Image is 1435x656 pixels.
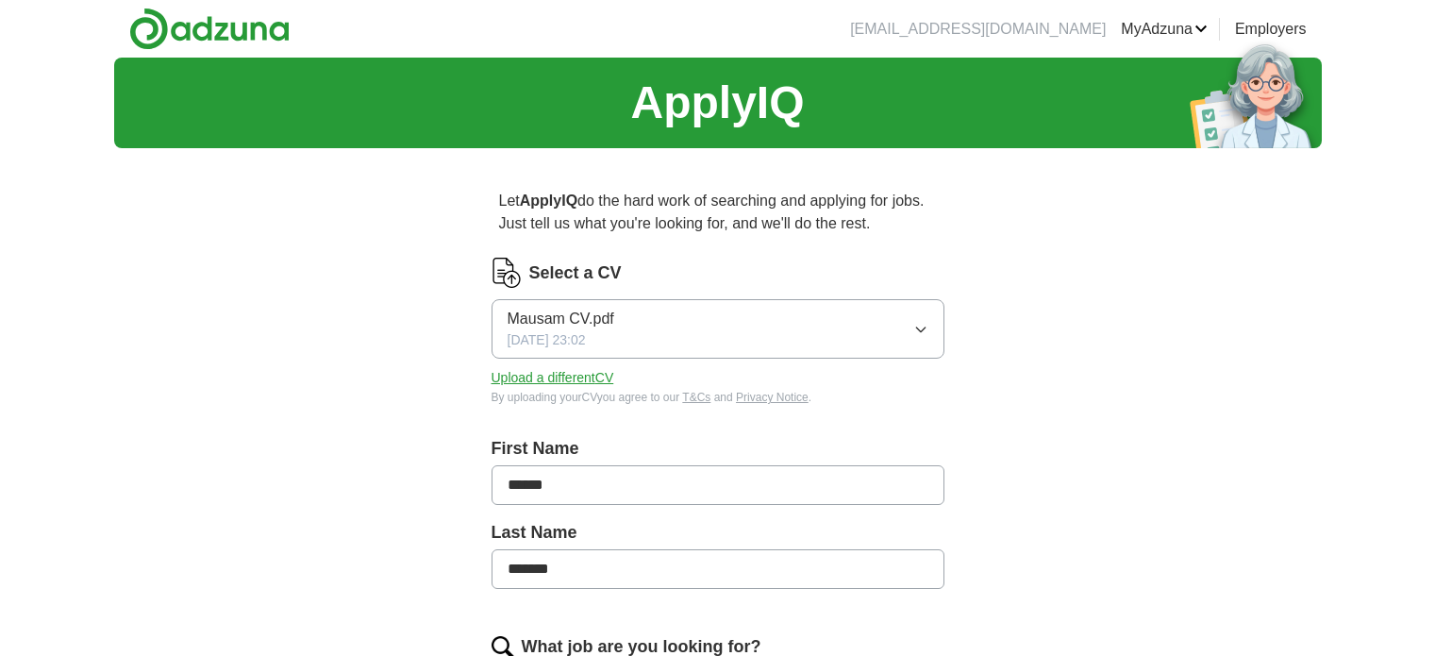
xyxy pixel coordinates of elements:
[492,389,944,406] div: By uploading your CV you agree to our and .
[1121,18,1208,41] a: MyAdzuna
[492,299,944,359] button: Mausam CV.pdf[DATE] 23:02
[508,308,614,330] span: Mausam CV.pdf
[492,368,614,388] button: Upload a differentCV
[520,193,577,209] strong: ApplyIQ
[129,8,290,50] img: Adzuna logo
[492,436,944,462] label: First Name
[682,391,710,404] a: T&Cs
[492,520,944,546] label: Last Name
[630,69,804,137] h1: ApplyIQ
[850,18,1106,41] li: [EMAIL_ADDRESS][DOMAIN_NAME]
[529,261,622,286] label: Select a CV
[1235,18,1307,41] a: Employers
[492,258,522,288] img: CV Icon
[492,182,944,243] p: Let do the hard work of searching and applying for jobs. Just tell us what you're looking for, an...
[736,391,809,404] a: Privacy Notice
[508,330,586,350] span: [DATE] 23:02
